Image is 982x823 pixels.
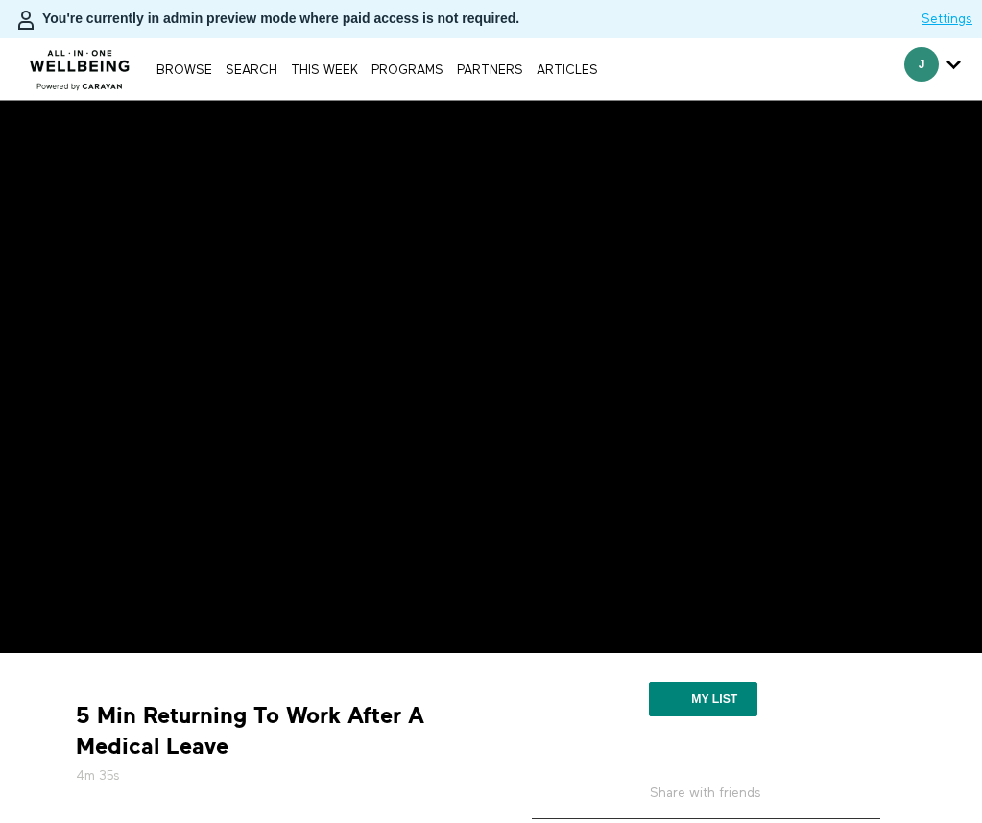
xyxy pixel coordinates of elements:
[367,64,448,77] a: PROGRAMS
[76,701,477,761] strong: 5 Min Returning To Work After A Medical Leave
[890,38,975,100] div: Secondary
[649,682,757,716] button: My list
[221,64,282,77] a: Search
[14,9,37,32] img: person-bdfc0eaa9744423c596e6e1c01710c89950b1dff7c83b5d61d716cfd8139584f.svg
[76,766,477,786] h5: 4m 35s
[152,60,602,79] nav: Primary
[152,64,217,77] a: Browse
[286,64,363,77] a: THIS WEEK
[922,10,972,29] a: Settings
[532,64,603,77] a: ARTICLES
[22,36,138,93] img: CARAVAN
[532,784,880,818] h5: Share with friends
[452,64,528,77] a: PARTNERS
